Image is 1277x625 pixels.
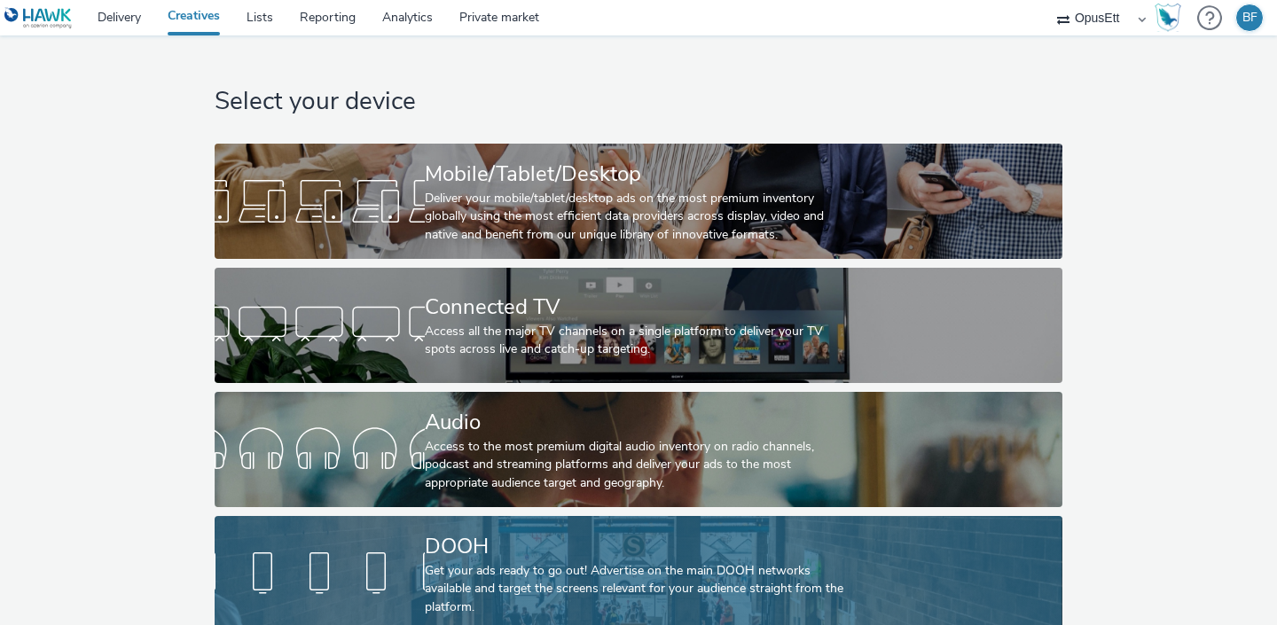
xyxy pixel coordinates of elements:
div: Audio [425,407,845,438]
div: Deliver your mobile/tablet/desktop ads on the most premium inventory globally using the most effi... [425,190,845,244]
img: Hawk Academy [1155,4,1181,32]
div: Mobile/Tablet/Desktop [425,159,845,190]
div: BF [1242,4,1257,31]
div: Get your ads ready to go out! Advertise on the main DOOH networks available and target the screen... [425,562,845,616]
h1: Select your device [215,85,1062,119]
div: Access all the major TV channels on a single platform to deliver your TV spots across live and ca... [425,323,845,359]
a: Hawk Academy [1155,4,1188,32]
a: Mobile/Tablet/DesktopDeliver your mobile/tablet/desktop ads on the most premium inventory globall... [215,144,1062,259]
a: Connected TVAccess all the major TV channels on a single platform to deliver your TV spots across... [215,268,1062,383]
img: undefined Logo [4,7,73,29]
div: Access to the most premium digital audio inventory on radio channels, podcast and streaming platf... [425,438,845,492]
a: AudioAccess to the most premium digital audio inventory on radio channels, podcast and streaming ... [215,392,1062,507]
div: Connected TV [425,292,845,323]
div: DOOH [425,531,845,562]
